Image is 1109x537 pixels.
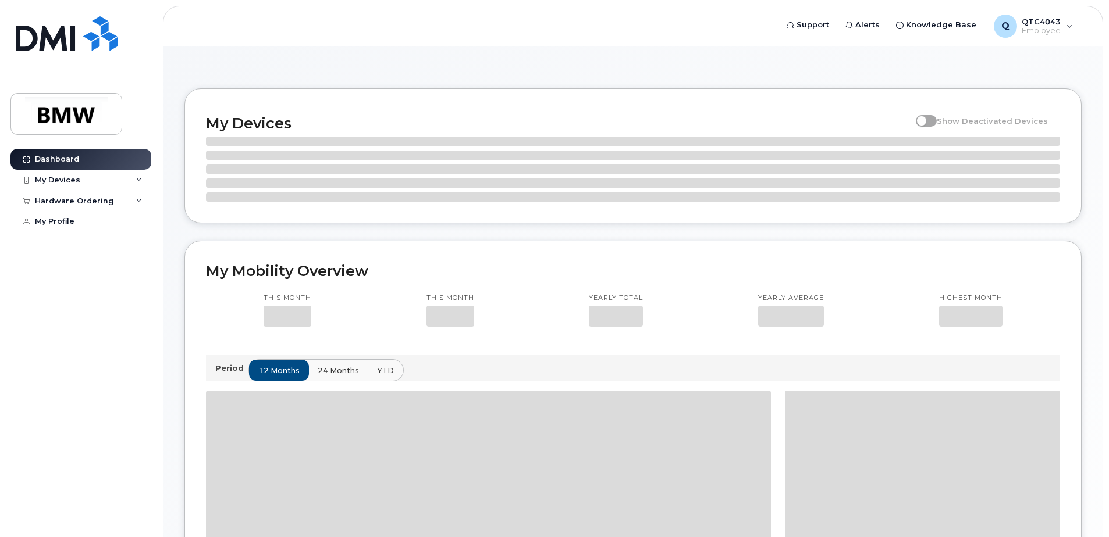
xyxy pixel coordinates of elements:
[206,262,1060,280] h2: My Mobility Overview
[758,293,824,303] p: Yearly average
[426,293,474,303] p: This month
[206,114,910,132] h2: My Devices
[215,363,248,374] p: Period
[589,293,643,303] p: Yearly total
[377,365,394,376] span: YTD
[939,293,1003,303] p: Highest month
[916,110,925,119] input: Show Deactivated Devices
[318,365,359,376] span: 24 months
[937,116,1048,126] span: Show Deactivated Devices
[264,293,311,303] p: This month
